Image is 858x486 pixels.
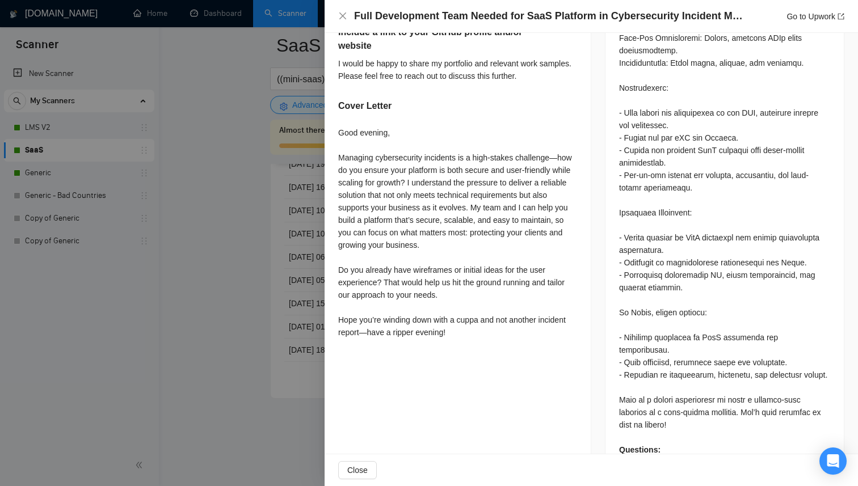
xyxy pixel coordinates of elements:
[819,447,847,475] div: Open Intercom Messenger
[338,99,392,113] h5: Cover Letter
[338,57,577,82] div: I would be happy to share my portfolio and relevant work samples. Please feel free to reach out t...
[338,11,347,20] span: close
[619,445,661,454] strong: Questions:
[338,11,347,21] button: Close
[338,26,541,53] h5: Include a link to your GitHub profile and/or website
[838,13,844,20] span: export
[786,12,844,21] a: Go to Upworkexport
[354,9,746,23] h4: Full Development Team Needed for SaaS Platform in Cybersecurity Incident Management
[338,126,577,339] div: Good evening, Managing cybersecurity incidents is a high-stakes challenge—how do you ensure your ...
[347,464,368,476] span: Close
[338,461,377,479] button: Close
